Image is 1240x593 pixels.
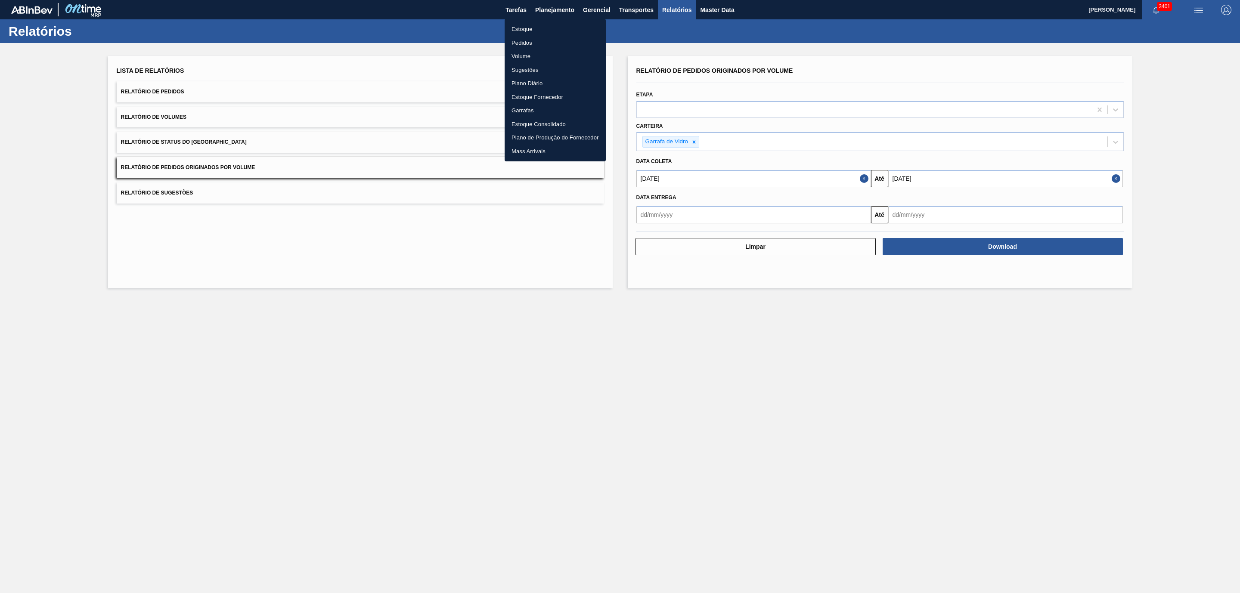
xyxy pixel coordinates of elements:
a: Estoque [505,22,606,36]
a: Plano de Produção do Fornecedor [505,131,606,145]
a: Volume [505,49,606,63]
a: Sugestões [505,63,606,77]
a: Pedidos [505,36,606,50]
a: Plano Diário [505,77,606,90]
a: Garrafas [505,104,606,117]
a: Estoque Fornecedor [505,90,606,104]
a: Mass Arrivals [505,145,606,158]
a: Estoque Consolidado [505,117,606,131]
